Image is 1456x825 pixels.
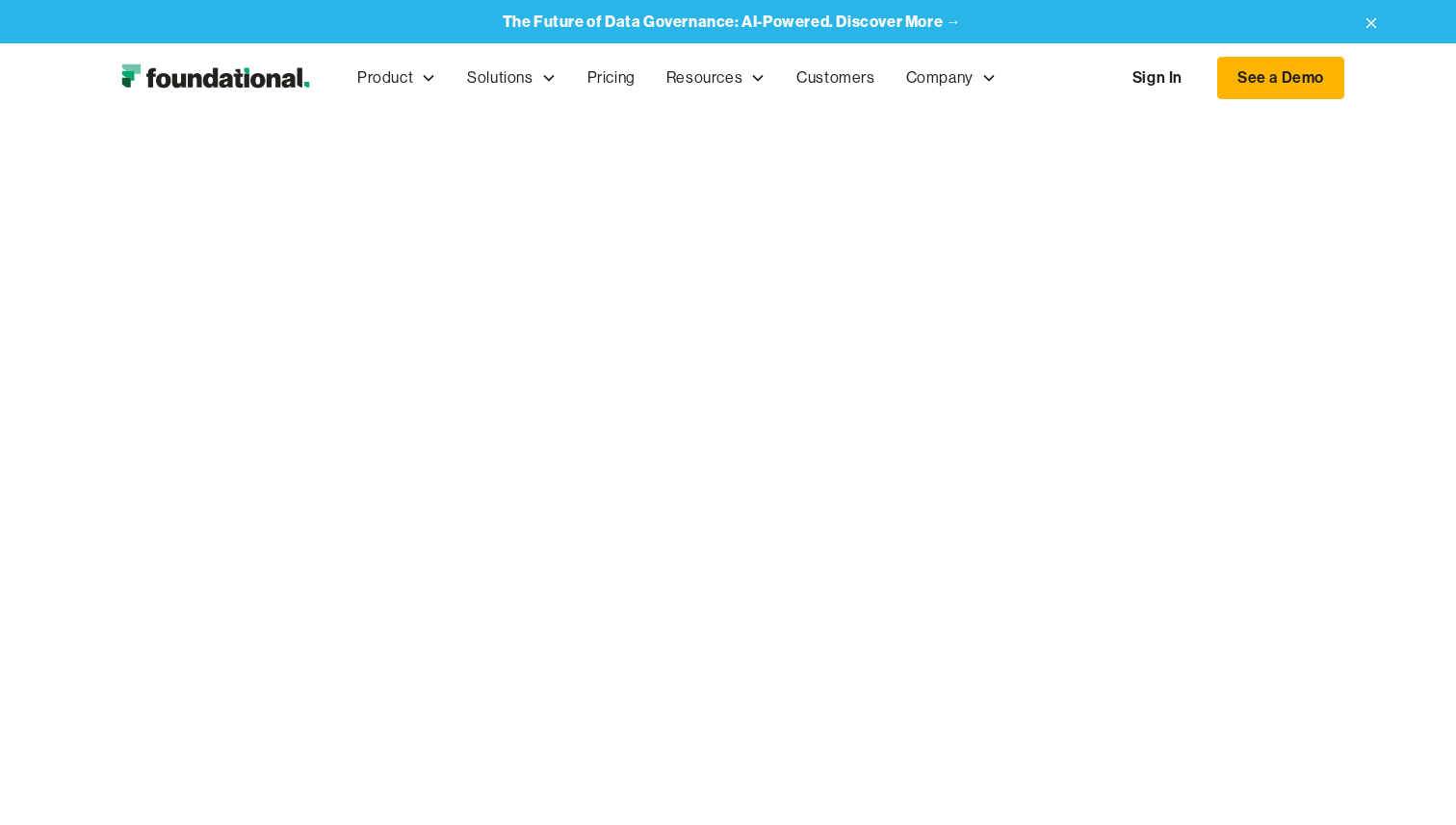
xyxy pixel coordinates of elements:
strong: The Future of Data Governance: AI-Powered. Discover More → [503,12,962,31]
div: Product [357,65,413,90]
a: Customers [781,46,890,110]
div: Company [906,65,974,90]
div: Resources [666,65,742,90]
a: Sign In [1113,58,1202,98]
img: Foundational Logo [112,59,319,97]
div: Solutions [467,65,533,90]
a: See a Demo [1217,57,1344,99]
a: The Future of Data Governance: AI-Powered. Discover More → [503,13,962,31]
a: Pricing [572,46,651,110]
